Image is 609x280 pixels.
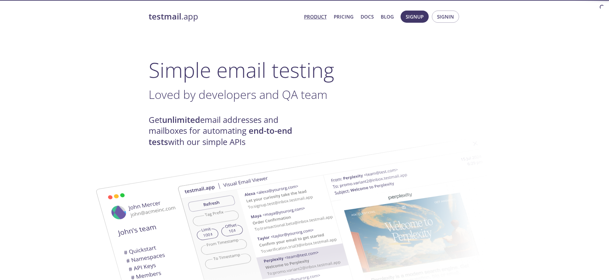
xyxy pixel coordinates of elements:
h1: Simple email testing [149,58,461,82]
a: Docs [361,12,374,21]
a: Product [304,12,327,21]
a: Blog [381,12,394,21]
button: Signup [401,11,429,23]
strong: end-to-end tests [149,125,292,147]
span: Signup [406,12,424,21]
strong: unlimited [162,114,200,125]
strong: testmail [149,11,181,22]
span: Loved by developers and QA team [149,86,327,102]
a: Pricing [334,12,354,21]
span: Signin [437,12,454,21]
button: Signin [432,11,459,23]
h4: Get email addresses and mailboxes for automating with our simple APIs [149,115,305,148]
a: testmail.app [149,11,299,22]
